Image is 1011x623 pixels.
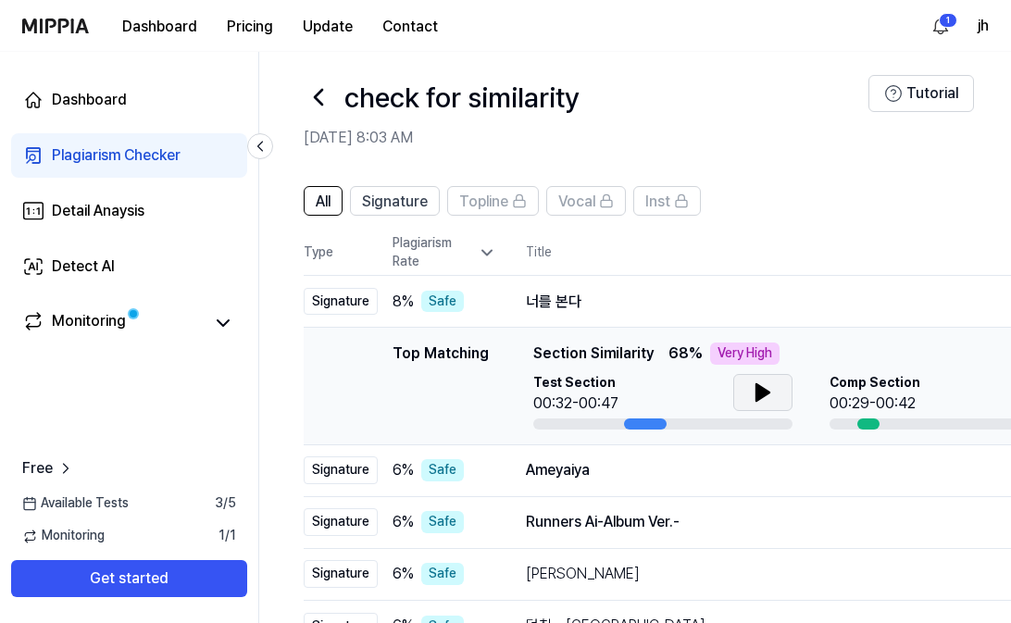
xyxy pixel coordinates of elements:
[926,11,955,41] button: 알림1
[316,191,331,213] span: All
[421,511,464,533] div: Safe
[22,494,129,513] span: Available Tests
[212,8,288,45] button: Pricing
[22,457,53,480] span: Free
[546,186,626,216] button: Vocal
[107,8,212,45] button: Dashboard
[393,291,414,313] span: 8 %
[52,144,181,167] div: Plagiarism Checker
[362,191,428,213] span: Signature
[11,189,247,233] a: Detail Anaysis
[368,8,453,45] button: Contact
[304,127,868,149] h2: [DATE] 8:03 AM
[215,494,236,513] span: 3 / 5
[218,527,236,545] span: 1 / 1
[11,78,247,122] a: Dashboard
[668,343,703,365] span: 68 %
[304,560,378,588] div: Signature
[533,374,618,392] span: Test Section
[304,231,378,276] th: Type
[52,310,126,336] div: Monitoring
[288,8,368,45] button: Update
[350,186,440,216] button: Signature
[393,511,414,533] span: 6 %
[52,200,144,222] div: Detail Anaysis
[633,186,701,216] button: Inst
[11,560,247,597] button: Get started
[304,456,378,484] div: Signature
[868,75,974,112] button: Tutorial
[344,78,580,117] h1: check for similarity
[22,310,203,336] a: Monitoring
[830,374,920,392] span: Comp Section
[22,527,105,545] span: Monitoring
[930,15,952,37] img: 알림
[710,343,780,365] div: Very High
[22,19,89,33] img: logo
[52,255,115,278] div: Detect AI
[939,13,957,28] div: 1
[393,459,414,481] span: 6 %
[421,291,464,313] div: Safe
[304,288,378,316] div: Signature
[421,563,464,585] div: Safe
[393,563,414,585] span: 6 %
[393,234,496,270] div: Plagiarism Rate
[11,244,247,289] a: Detect AI
[288,1,368,52] a: Update
[421,459,464,481] div: Safe
[978,15,989,37] button: jh
[459,191,508,213] span: Topline
[830,392,920,415] div: 00:29-00:42
[558,191,595,213] span: Vocal
[533,392,618,415] div: 00:32-00:47
[393,343,489,430] div: Top Matching
[447,186,539,216] button: Topline
[533,343,654,365] span: Section Similarity
[22,457,75,480] a: Free
[52,89,127,111] div: Dashboard
[645,191,670,213] span: Inst
[304,508,378,536] div: Signature
[304,186,343,216] button: All
[11,133,247,178] a: Plagiarism Checker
